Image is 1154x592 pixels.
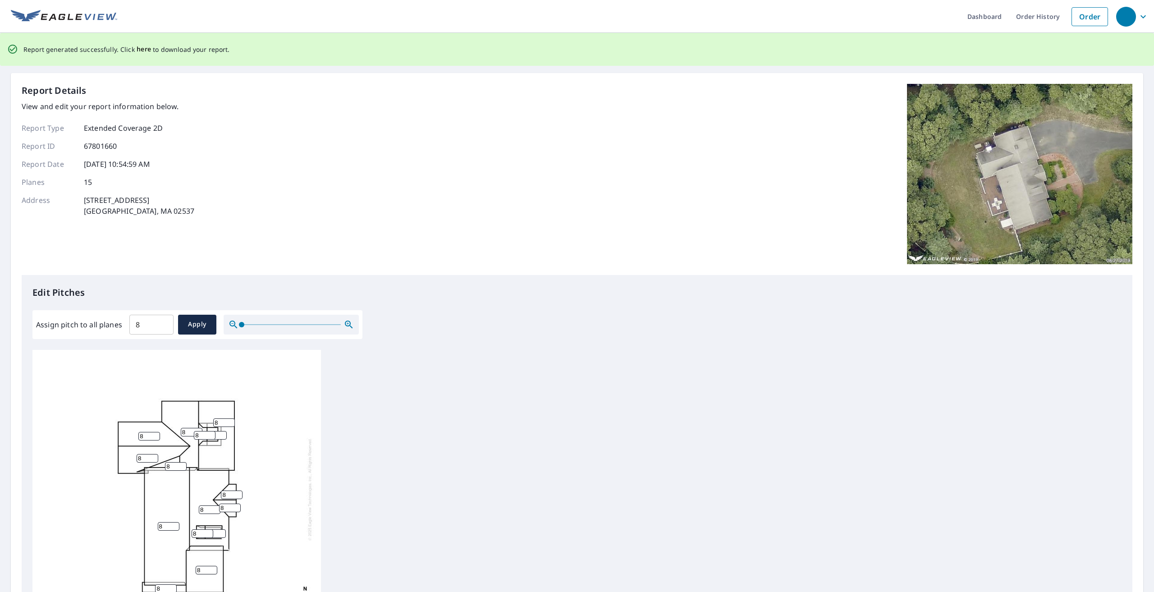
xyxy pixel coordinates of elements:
[1072,7,1108,26] a: Order
[84,195,194,216] p: [STREET_ADDRESS] [GEOGRAPHIC_DATA], MA 02537
[84,177,92,188] p: 15
[137,44,151,55] button: here
[23,44,230,55] p: Report generated successfully. Click to download your report.
[129,312,174,337] input: 00.0
[84,141,117,151] p: 67801660
[11,10,117,23] img: EV Logo
[22,123,76,133] p: Report Type
[84,123,163,133] p: Extended Coverage 2D
[907,84,1132,264] img: Top image
[22,177,76,188] p: Planes
[22,141,76,151] p: Report ID
[84,159,150,170] p: [DATE] 10:54:59 AM
[22,159,76,170] p: Report Date
[185,319,209,330] span: Apply
[36,319,122,330] label: Assign pitch to all planes
[22,84,87,97] p: Report Details
[22,101,194,112] p: View and edit your report information below.
[32,286,1122,299] p: Edit Pitches
[22,195,76,216] p: Address
[178,315,216,335] button: Apply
